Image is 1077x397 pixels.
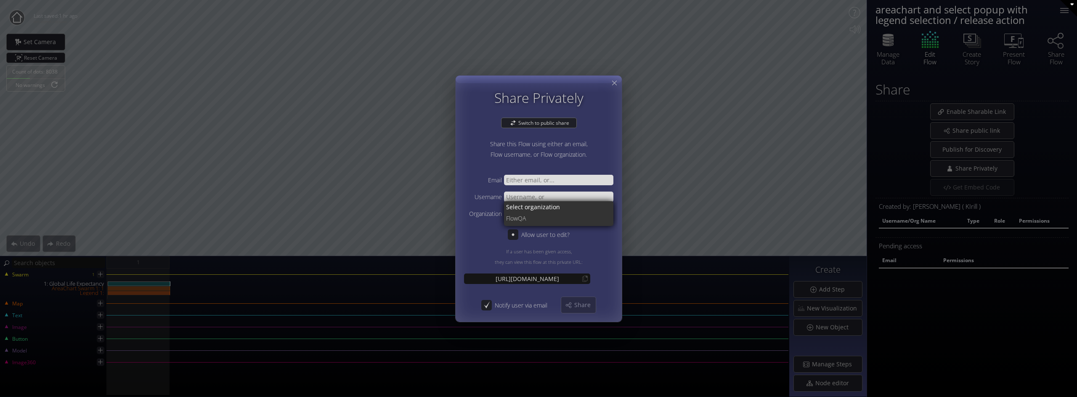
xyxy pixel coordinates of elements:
p: If a user has been given access, they can view this flow at this private URL: [495,246,583,267]
span: ganization [531,201,607,212]
div: Allow user to edit? [521,229,570,239]
div: Notify user via email [495,300,547,310]
div: Username [464,191,504,202]
span: Switch to public share [518,118,572,128]
span: Flow [506,212,518,223]
span: QA [518,212,607,223]
h2: Share Privately [494,90,583,105]
input: Either email, or... [504,174,613,185]
span: Select or [506,201,531,212]
div: Email [464,174,504,185]
p: Share this Flow using either an email, Flow username, or Flow organization. [490,139,587,160]
div: Organization [464,208,504,218]
input: Username, or [504,191,613,202]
